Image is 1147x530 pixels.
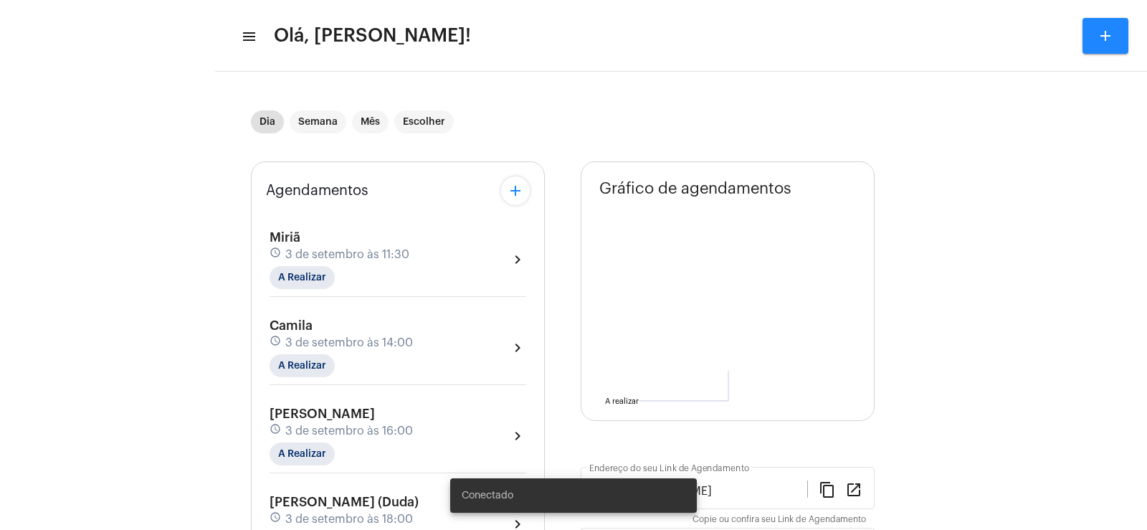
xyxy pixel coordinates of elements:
[352,110,389,133] mat-chip: Mês
[462,488,513,503] span: Conectado
[270,496,419,508] span: [PERSON_NAME] (Duda)
[270,247,282,262] mat-icon: schedule
[285,513,413,526] span: 3 de setembro às 18:00
[819,481,836,498] mat-icon: content_copy
[509,427,526,445] mat-icon: chevron_right
[693,515,866,525] mat-hint: Copie ou confira seu Link de Agendamento
[270,407,375,420] span: [PERSON_NAME]
[845,481,862,498] mat-icon: open_in_new
[1097,27,1114,44] mat-icon: add
[290,110,346,133] mat-chip: Semana
[270,354,335,377] mat-chip: A Realizar
[285,425,413,437] span: 3 de setembro às 16:00
[241,28,255,45] mat-icon: sidenav icon
[599,180,791,197] span: Gráfico de agendamentos
[274,24,471,47] span: Olá, [PERSON_NAME]!
[270,335,282,351] mat-icon: schedule
[285,248,409,261] span: 3 de setembro às 11:30
[270,319,313,332] span: Camila
[270,511,282,527] mat-icon: schedule
[270,266,335,289] mat-chip: A Realizar
[285,336,413,349] span: 3 de setembro às 14:00
[605,397,639,405] text: A realizar
[266,183,368,199] span: Agendamentos
[509,251,526,268] mat-icon: chevron_right
[270,231,300,244] span: Miriã
[507,182,524,199] mat-icon: add
[394,110,454,133] mat-chip: Escolher
[509,339,526,356] mat-icon: chevron_right
[251,110,284,133] mat-chip: Dia
[270,423,282,439] mat-icon: schedule
[270,443,335,465] mat-chip: A Realizar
